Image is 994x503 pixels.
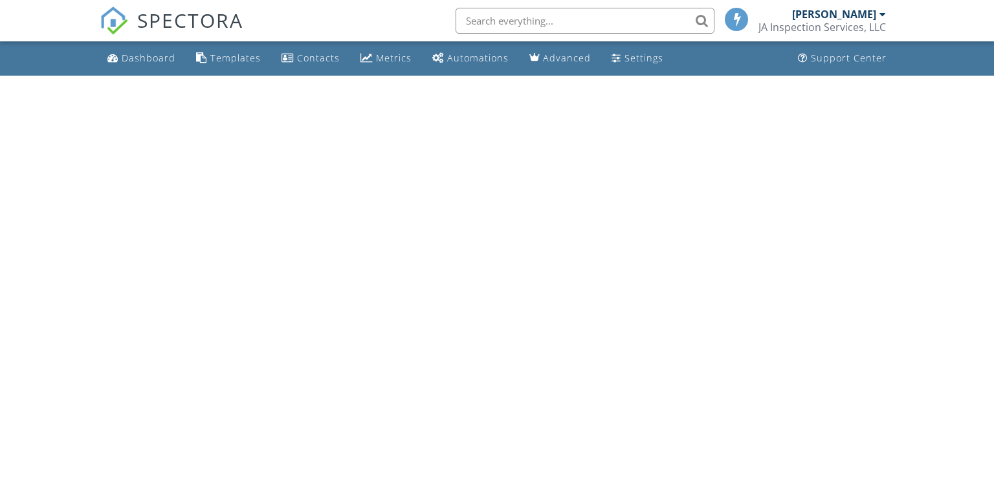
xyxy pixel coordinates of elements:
[210,52,261,64] div: Templates
[543,52,591,64] div: Advanced
[624,52,663,64] div: Settings
[524,47,596,70] a: Advanced
[102,47,181,70] a: Dashboard
[100,17,243,45] a: SPECTORA
[811,52,887,64] div: Support Center
[427,47,514,70] a: Automations (Basic)
[100,6,128,35] img: The Best Home Inspection Software - Spectora
[276,47,345,70] a: Contacts
[297,52,340,64] div: Contacts
[355,47,417,70] a: Metrics
[191,47,266,70] a: Templates
[793,47,892,70] a: Support Center
[137,6,243,34] span: SPECTORA
[376,52,412,64] div: Metrics
[792,8,876,21] div: [PERSON_NAME]
[606,47,668,70] a: Settings
[447,52,509,64] div: Automations
[758,21,886,34] div: JA Inspection Services, LLC
[456,8,714,34] input: Search everything...
[122,52,175,64] div: Dashboard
